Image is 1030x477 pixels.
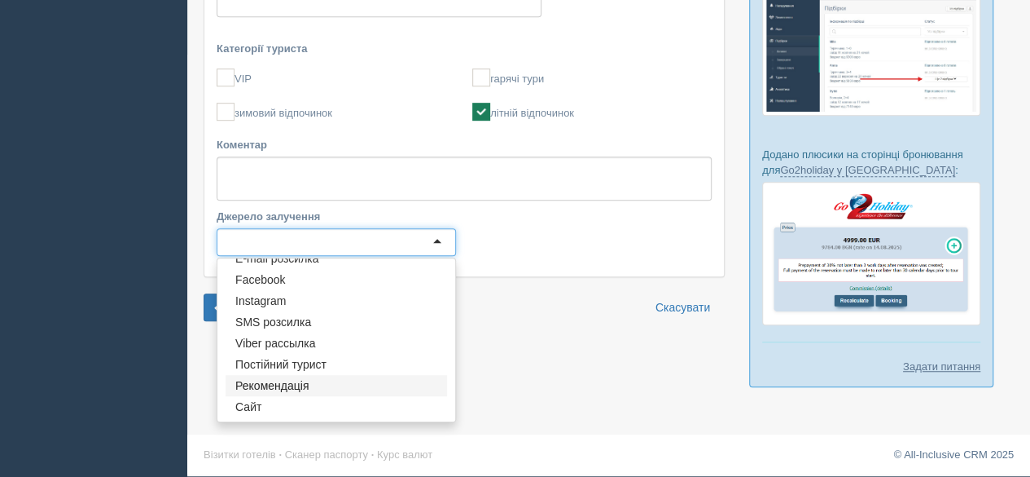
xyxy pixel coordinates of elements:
[226,290,447,311] div: Instagram
[226,248,447,269] div: E-mail розсилка
[217,103,456,121] label: зимовий відпочинок
[204,448,276,461] a: Візитки готелів
[472,68,712,86] label: гарячі тури
[226,269,447,290] div: Facebook
[226,375,447,396] div: Рекомендація
[217,137,712,152] label: Коментар
[762,182,980,325] img: go2holiday-proposal-for-travel-agency.png
[217,209,456,224] label: Джерело залучення
[226,311,447,333] div: SMS розсилка
[371,448,375,461] span: ·
[762,147,980,178] p: Додано плюсики на сторінці бронювання для :
[780,164,955,177] a: Go2holiday у [GEOGRAPHIC_DATA]
[217,41,712,56] label: Категорії туриста
[278,448,282,461] span: ·
[226,333,447,354] div: Viber рассылка
[377,448,432,461] a: Курс валют
[226,396,447,417] div: Сайт
[204,294,326,321] button: Оновити туриста
[217,68,456,86] label: VIP
[226,354,447,375] div: Постійний турист
[285,448,368,461] a: Сканер паспорту
[645,294,721,321] a: Скасувати
[893,448,1014,461] a: © All-Inclusive CRM 2025
[903,359,980,374] a: Задати питання
[472,103,712,121] label: літній відпочинок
